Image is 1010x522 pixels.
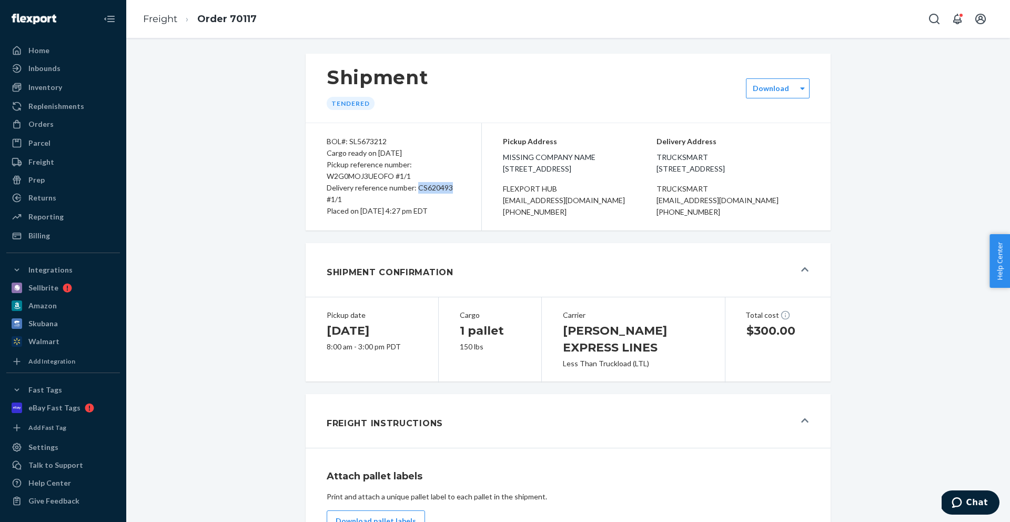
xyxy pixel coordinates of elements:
img: Flexport logo [12,14,56,24]
button: Open notifications [947,8,968,29]
div: Cargo [460,310,520,320]
a: Parcel [6,135,120,152]
div: Add Integration [28,357,75,366]
span: TRUCKSMART [STREET_ADDRESS] [656,152,810,175]
div: Sellbrite [28,283,58,293]
div: Inventory [28,82,62,93]
div: 8:00 am - 3:00 pm PDT [327,342,417,352]
div: Less Than Truckload (LTL) [563,358,704,369]
ol: breadcrumbs [135,4,265,35]
p: Pickup Address [503,136,656,147]
a: Walmart [6,333,120,350]
div: Amazon [28,300,57,311]
div: [PHONE_NUMBER] [656,206,810,218]
div: Download [753,83,789,94]
button: Shipment Confirmation [306,243,831,297]
div: Walmart [28,336,59,347]
a: Inbounds [6,60,120,77]
h1: [PERSON_NAME] EXPRESS LINES [563,323,704,356]
div: Skubana [28,318,58,329]
div: Delivery reference number: CS620493 #1/1 [327,182,460,205]
div: Home [28,45,49,56]
div: Total cost [745,310,811,320]
a: Orders [6,116,120,133]
div: Talk to Support [28,460,83,470]
div: [PHONE_NUMBER] [503,206,656,218]
a: Prep [6,172,120,188]
div: Replenishments [28,101,84,112]
div: Pickup reference number: W2G0MOJ3UEOFO #1/1 [327,159,460,182]
div: Give Feedback [28,496,79,506]
a: Add Fast Tag [6,420,120,435]
a: Skubana [6,315,120,332]
div: Settings [28,442,58,453]
div: [EMAIL_ADDRESS][DOMAIN_NAME] [656,195,810,206]
a: Reporting [6,208,120,225]
div: Fast Tags [28,385,62,395]
span: 1 pallet [460,324,504,338]
h1: $300.00 [746,323,810,339]
div: Billing [28,230,50,241]
a: Home [6,42,120,59]
button: Fast Tags [6,382,120,398]
div: Print and attach a unique pallet label to each pallet in the shipment. [327,491,810,502]
a: Inventory [6,79,120,96]
a: Returns [6,189,120,206]
a: Sellbrite [6,279,120,296]
div: TRUCKSMART [656,183,810,195]
div: Carrier [563,310,704,320]
a: Replenishments [6,98,120,115]
div: Placed on [DATE] 4:27 pm EDT [327,205,460,217]
div: Pickup date [327,310,417,320]
div: Add Fast Tag [28,423,66,432]
div: eBay Fast Tags [28,403,80,413]
a: Freight [6,154,120,170]
button: Give Feedback [6,493,120,509]
div: Returns [28,193,56,203]
a: Billing [6,227,120,244]
div: Prep [28,175,45,185]
div: Tendered [327,97,375,110]
div: Help Center [28,478,71,488]
a: Help Center [6,475,120,491]
h1: Shipment [327,66,428,88]
button: Integrations [6,262,120,278]
div: 150 lbs [460,342,520,352]
div: Reporting [28,212,64,222]
div: BOL#: SL5673212 [327,136,460,147]
div: Freight [28,157,54,167]
div: [EMAIL_ADDRESS][DOMAIN_NAME] [503,195,656,206]
a: Settings [6,439,120,456]
div: Cargo ready on [DATE] [327,147,460,159]
h1: Freight Instructions [327,417,443,430]
div: Flexport HUB [503,183,656,195]
div: Parcel [28,138,50,148]
button: Help Center [989,234,1010,288]
a: Freight [143,13,177,25]
div: Inbounds [28,63,60,74]
span: Missing Company Name [STREET_ADDRESS] [503,152,656,175]
button: Open account menu [970,8,991,29]
iframe: Opens a widget where you can chat to one of our agents [942,490,999,517]
a: Order 70117 [197,13,257,25]
a: Amazon [6,297,120,314]
button: Open Search Box [924,8,945,29]
button: Freight Instructions [306,394,831,448]
a: Add Integration [6,354,120,368]
button: Talk to Support [6,457,120,474]
div: Integrations [28,265,73,275]
div: Orders [28,119,54,129]
h1: Shipment Confirmation [327,266,453,279]
h1: [DATE] [327,323,417,339]
h1: Attach pallet labels [327,469,810,483]
p: Delivery Address [656,136,810,147]
a: eBay Fast Tags [6,399,120,416]
button: Close Navigation [99,8,120,29]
